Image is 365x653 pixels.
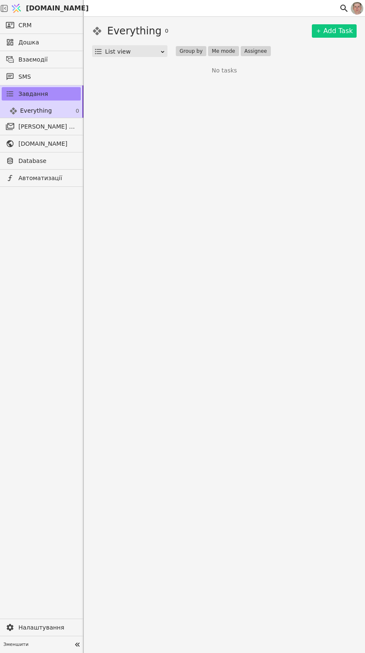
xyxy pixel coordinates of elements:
[2,621,81,634] a: Налаштування
[176,46,206,56] button: Group by
[18,139,77,148] span: [DOMAIN_NAME]
[18,55,77,64] span: Взаємодії
[18,90,48,98] span: Завдання
[18,122,77,131] span: [PERSON_NAME] розсилки
[18,157,77,165] span: Database
[312,24,357,38] a: Add Task
[2,18,81,32] a: CRM
[2,154,81,168] a: Database
[18,72,77,81] span: SMS
[18,623,77,632] span: Налаштування
[351,2,363,15] img: 1560949290925-CROPPED-IMG_0201-2-.jpg
[8,0,84,16] a: [DOMAIN_NAME]
[2,87,81,101] a: Завдання
[2,120,81,133] a: [PERSON_NAME] розсилки
[26,3,89,13] span: [DOMAIN_NAME]
[2,171,81,185] a: Автоматизації
[20,106,52,115] span: Everything
[10,0,23,16] img: Logo
[105,46,160,57] div: List view
[2,53,81,66] a: Взаємодії
[18,38,77,47] span: Дошка
[18,174,77,183] span: Автоматизації
[212,66,237,75] p: No tasks
[76,107,79,115] span: 0
[107,23,162,39] h1: Everything
[208,46,239,56] button: Me mode
[241,46,271,56] button: Assignee
[2,70,81,83] a: SMS
[18,21,32,30] span: CRM
[2,36,81,49] a: Дошка
[2,137,81,150] a: [DOMAIN_NAME]
[165,27,168,35] span: 0
[3,641,72,648] span: Зменшити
